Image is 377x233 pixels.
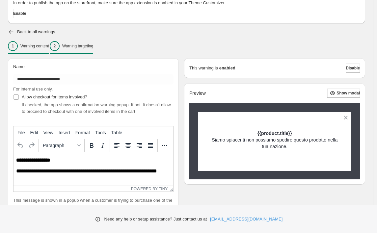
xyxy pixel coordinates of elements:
[59,130,70,135] span: Insert
[43,143,75,148] span: Paragraph
[75,130,90,135] span: Format
[13,197,174,210] p: This message is shown in a popup when a customer is trying to purchase one of the products involved:
[122,140,134,151] button: Align center
[40,140,83,151] button: Formats
[111,140,122,151] button: Align left
[17,29,55,35] h2: Back to all warnings
[131,187,168,191] a: Powered by Tiny
[22,94,87,99] span: Allow checkout for items involved?
[8,39,49,53] button: 1Warning content
[86,140,97,151] button: Bold
[257,131,292,136] strong: {{product.title}}
[337,91,360,96] span: Show modal
[219,65,235,71] strong: enabled
[209,137,340,150] p: Siamo spiacenti non possiamo spedire questo prodotto nella tua nazione.
[50,41,60,51] div: 2
[15,140,26,151] button: Undo
[97,140,108,151] button: Italic
[13,152,173,186] iframe: Rich Text Area
[346,65,360,71] span: Disable
[13,11,26,16] span: Enable
[346,64,360,73] button: Disable
[327,89,360,98] button: Show modal
[13,9,26,18] button: Enable
[168,186,173,192] div: Resize
[111,130,122,135] span: Table
[13,87,53,91] span: For internal use only.
[159,140,170,151] button: More...
[8,41,18,51] div: 1
[20,43,49,49] p: Warning content
[22,102,171,114] span: If checked, the app shows a confirmation warning popup. If not, it doesn't allow to proceed to ch...
[62,43,93,49] p: Warning targeting
[134,140,145,151] button: Align right
[30,130,38,135] span: Edit
[145,140,156,151] button: Justify
[13,64,25,69] span: Name
[189,65,218,71] p: This warning is
[50,39,93,53] button: 2Warning targeting
[26,140,37,151] button: Redo
[95,130,106,135] span: Tools
[189,91,206,96] h2: Preview
[17,130,25,135] span: File
[43,130,53,135] span: View
[210,216,283,222] a: [EMAIL_ADDRESS][DOMAIN_NAME]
